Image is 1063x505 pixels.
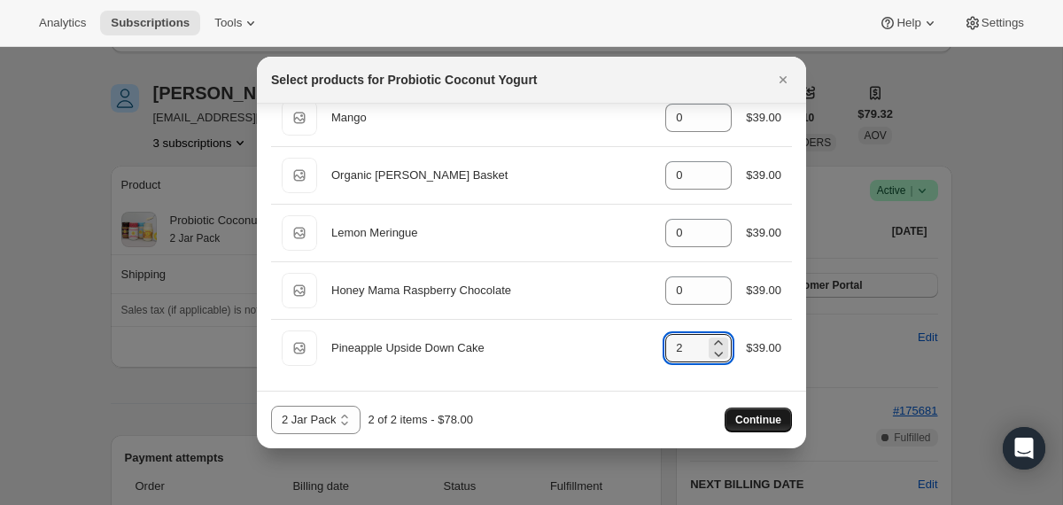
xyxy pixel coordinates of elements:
div: Organic [PERSON_NAME] Basket [331,167,651,184]
div: $39.00 [746,339,781,357]
div: Lemon Meringue [331,224,651,242]
div: 2 of 2 items - $78.00 [368,411,473,429]
span: Subscriptions [111,16,190,30]
button: Close [771,67,795,92]
button: Subscriptions [100,11,200,35]
button: Tools [204,11,270,35]
div: $39.00 [746,224,781,242]
button: Analytics [28,11,97,35]
div: Honey Mama Raspberry Chocolate [331,282,651,299]
div: $39.00 [746,282,781,299]
span: Tools [214,16,242,30]
div: Open Intercom Messenger [1003,427,1045,470]
button: Continue [725,408,792,432]
span: Continue [735,413,781,427]
h2: Select products for Probiotic Coconut Yogurt [271,71,538,89]
div: $39.00 [746,109,781,127]
button: Help [868,11,949,35]
span: Settings [982,16,1024,30]
button: Settings [953,11,1035,35]
div: $39.00 [746,167,781,184]
span: Help [896,16,920,30]
div: Pineapple Upside Down Cake [331,339,651,357]
div: Mango [331,109,651,127]
span: Analytics [39,16,86,30]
